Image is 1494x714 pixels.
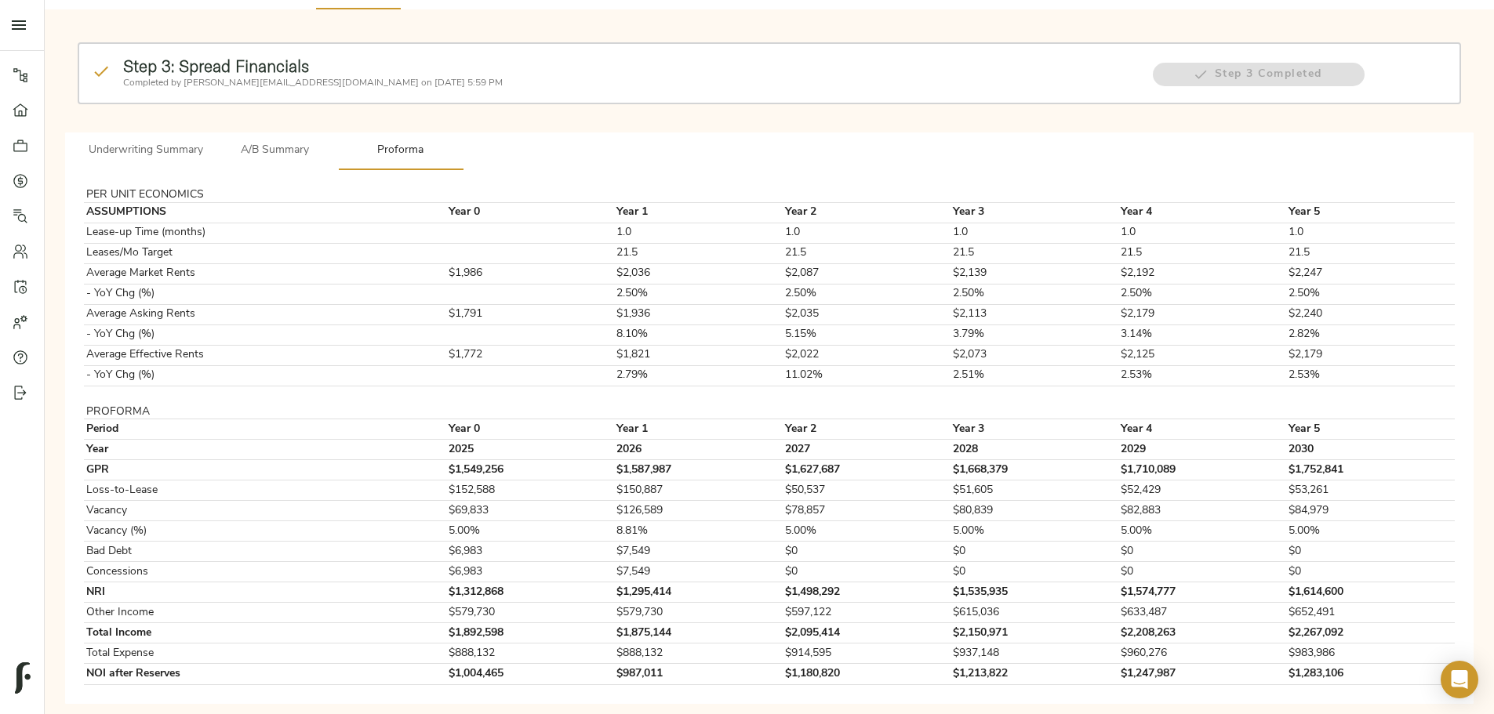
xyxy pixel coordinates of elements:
[447,643,615,664] td: $888,132
[783,562,951,582] td: $0
[1287,562,1455,582] td: $0
[1287,419,1455,440] td: Year 5
[1441,661,1478,698] div: Open Intercom Messenger
[951,304,1118,324] td: $2,113
[615,365,783,386] td: 2.79%
[84,223,435,243] td: Lease-up Time (months)
[1119,562,1287,582] td: $0
[1119,202,1287,223] td: Year 4
[951,664,1118,684] td: $1,213,822
[1119,345,1287,365] td: $2,125
[783,440,951,460] td: 2027
[615,460,783,480] td: $1,587,987
[951,623,1118,643] td: $2,150,971
[615,284,783,304] td: 2.50%
[783,243,951,263] td: 21.5
[951,501,1118,521] td: $80,839
[951,603,1118,623] td: $615,036
[1287,202,1455,223] td: Year 5
[951,582,1118,603] td: $1,535,935
[84,189,435,203] td: PER UNIT ECONOMICS
[1119,603,1287,623] td: $633,487
[783,664,951,684] td: $1,180,820
[951,521,1118,542] td: 5.00%
[1119,284,1287,304] td: 2.50%
[615,440,783,460] td: 2026
[1287,304,1455,324] td: $2,240
[447,202,615,223] td: Year 0
[447,562,615,582] td: $6,983
[951,643,1118,664] td: $937,148
[84,263,435,284] td: Average Market Rents
[1119,582,1287,603] td: $1,574,777
[84,202,435,223] td: ASSUMPTIONS
[951,223,1118,243] td: 1.0
[447,501,615,521] td: $69,833
[783,263,951,284] td: $2,087
[1119,324,1287,345] td: 3.14%
[1287,223,1455,243] td: 1.0
[84,304,435,324] td: Average Asking Rents
[1287,243,1455,263] td: 21.5
[1119,440,1287,460] td: 2029
[1119,365,1287,386] td: 2.53%
[1119,223,1287,243] td: 1.0
[951,202,1118,223] td: Year 3
[447,603,615,623] td: $579,730
[1287,324,1455,345] td: 2.82%
[1287,501,1455,521] td: $84,979
[783,521,951,542] td: 5.00%
[615,324,783,345] td: 8.10%
[1287,643,1455,664] td: $983,986
[84,623,435,643] td: Total Income
[615,542,783,562] td: $7,549
[783,365,951,386] td: 11.02%
[615,202,783,223] td: Year 1
[1119,480,1287,501] td: $52,429
[615,664,783,684] td: $987,011
[84,664,435,684] td: NOI after Reserves
[783,324,951,345] td: 5.15%
[615,562,783,582] td: $7,549
[783,223,951,243] td: 1.0
[222,141,329,161] span: A/B Summary
[615,223,783,243] td: 1.0
[1119,460,1287,480] td: $1,710,089
[1287,521,1455,542] td: 5.00%
[951,243,1118,263] td: 21.5
[447,419,615,440] td: Year 0
[615,501,783,521] td: $126,589
[783,623,951,643] td: $2,095,414
[84,324,435,345] td: - YoY Chg (%)
[615,521,783,542] td: 8.81%
[84,562,435,582] td: Concessions
[84,501,435,521] td: Vacancy
[783,304,951,324] td: $2,035
[1287,603,1455,623] td: $652,491
[1287,345,1455,365] td: $2,179
[123,76,1136,90] p: Completed by [PERSON_NAME][EMAIL_ADDRESS][DOMAIN_NAME] on [DATE] 5:59 PM
[447,623,615,643] td: $1,892,598
[1287,460,1455,480] td: $1,752,841
[84,460,435,480] td: GPR
[951,345,1118,365] td: $2,073
[951,480,1118,501] td: $51,605
[1119,419,1287,440] td: Year 4
[1119,643,1287,664] td: $960,276
[447,542,615,562] td: $6,983
[84,284,435,304] td: - YoY Chg (%)
[84,643,435,664] td: Total Expense
[84,440,435,460] td: Year
[1287,623,1455,643] td: $2,267,092
[615,480,783,501] td: $150,887
[951,263,1118,284] td: $2,139
[783,501,951,521] td: $78,857
[1287,365,1455,386] td: 2.53%
[615,419,783,440] td: Year 1
[1119,664,1287,684] td: $1,247,987
[89,141,203,161] span: Underwriting Summary
[783,480,951,501] td: $50,537
[84,345,435,365] td: Average Effective Rents
[447,664,615,684] td: $1,004,465
[783,643,951,664] td: $914,595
